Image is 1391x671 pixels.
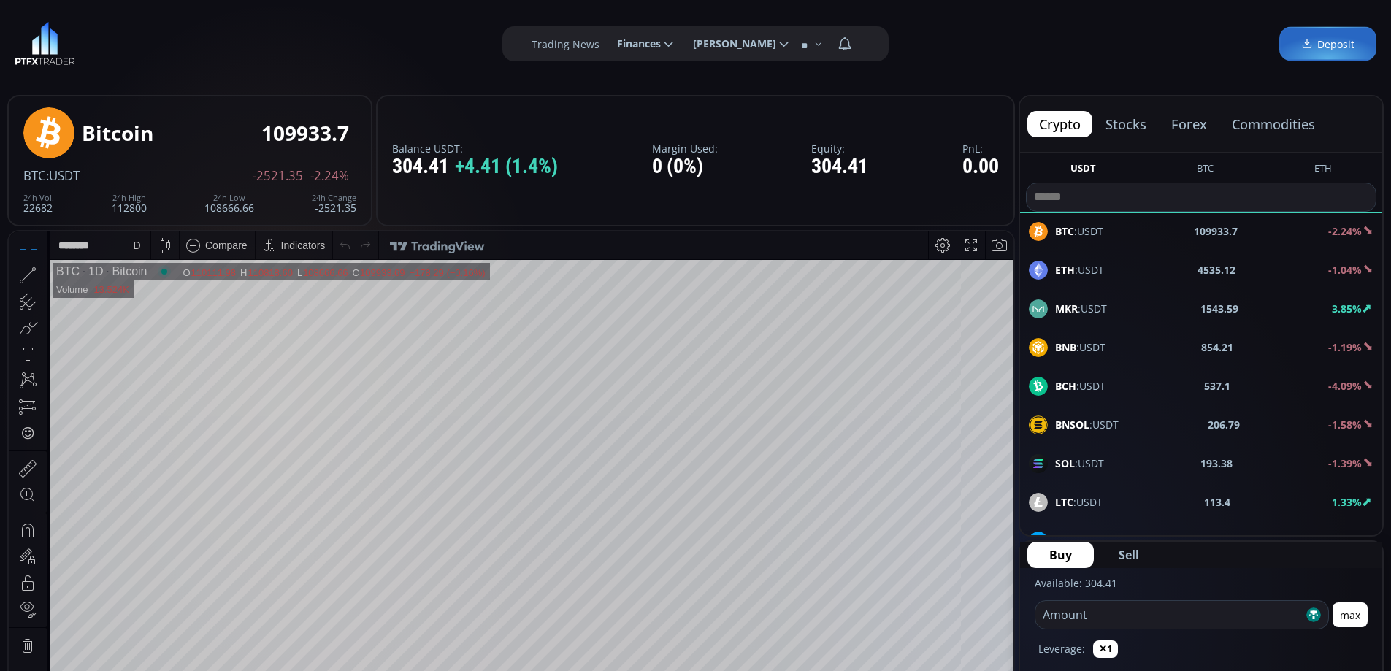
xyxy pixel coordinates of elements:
[47,53,79,64] div: Volume
[1204,494,1230,510] b: 113.4
[112,193,147,213] div: 112800
[196,8,239,20] div: Compare
[1055,495,1073,509] b: LTC
[1328,456,1362,470] b: -1.39%
[46,167,80,184] span: :USDT
[833,579,913,607] button: 17:08:28 (UTC)
[811,156,868,178] div: 304.41
[1191,161,1219,180] button: BTC
[85,53,120,64] div: 13.524K
[204,193,254,213] div: 108666.66
[962,143,999,154] label: PnL:
[310,169,349,183] span: -2.24%
[1055,417,1119,432] span: :USDT
[1038,641,1085,656] label: Leverage:
[1208,417,1240,432] b: 206.79
[1055,379,1076,393] b: BCH
[144,587,156,599] div: 5d
[204,193,254,202] div: 24h Low
[1332,495,1362,509] b: 1.33%
[47,34,71,47] div: BTC
[344,36,351,47] div: C
[351,36,396,47] div: 109933.69
[94,34,138,47] div: Bitcoin
[231,36,239,47] div: H
[1097,542,1161,568] button: Sell
[183,36,227,47] div: 110111.98
[1328,379,1362,393] b: -4.09%
[1332,302,1362,315] b: 3.85%
[119,587,133,599] div: 1m
[1206,533,1232,548] b: 24.11
[652,143,718,154] label: Margin Used:
[1055,533,1108,548] span: :USDT
[288,36,294,47] div: L
[312,193,356,202] div: 24h Change
[1094,111,1158,137] button: stocks
[1200,301,1238,316] b: 1543.59
[1027,111,1092,137] button: crypto
[13,195,25,209] div: 
[124,8,131,20] div: D
[149,34,162,47] div: Market open
[1055,378,1105,394] span: :USDT
[253,169,303,183] span: -2521.35
[948,579,972,607] div: Toggle Log Scale
[811,143,868,154] label: Equity:
[1200,456,1233,471] b: 193.38
[174,36,182,47] div: O
[1328,263,1362,277] b: -1.04%
[1333,602,1368,627] button: max
[972,579,1002,607] div: Toggle Auto Scale
[1055,340,1105,355] span: :USDT
[1055,301,1107,316] span: :USDT
[15,22,75,66] img: LOGO
[1055,494,1103,510] span: :USDT
[1049,546,1072,564] span: Buy
[977,587,997,599] div: auto
[392,156,558,178] div: 304.41
[1328,340,1362,354] b: -1.19%
[1093,640,1118,658] button: ✕1
[927,579,948,607] div: Toggle Percentage
[1220,111,1327,137] button: commodities
[1198,262,1235,277] b: 4535.12
[95,587,109,599] div: 3m
[1055,418,1089,432] b: BNSOL
[1328,418,1362,432] b: -1.58%
[455,156,558,178] span: +4.41 (1.4%)
[53,587,64,599] div: 5y
[1065,161,1102,180] button: USDT
[1279,27,1376,61] a: Deposit
[1055,302,1078,315] b: MKR
[165,587,177,599] div: 1d
[196,579,219,607] div: Go to
[71,34,94,47] div: 1D
[1308,161,1338,180] button: ETH
[23,167,46,184] span: BTC
[112,193,147,202] div: 24h High
[953,587,967,599] div: log
[74,587,85,599] div: 1y
[400,36,476,47] div: −178.29 (−0.16%)
[1055,534,1079,548] b: LINK
[607,29,661,58] span: Finances
[1119,546,1139,564] span: Sell
[1201,340,1233,355] b: 854.21
[1035,576,1117,590] label: Available: 304.41
[1055,456,1075,470] b: SOL
[1055,263,1075,277] b: ETH
[23,193,54,213] div: 22682
[532,37,599,52] label: Trading News
[652,156,718,178] div: 0 (0%)
[1328,534,1362,548] b: -1.35%
[683,29,776,58] span: [PERSON_NAME]
[838,587,908,599] span: 17:08:28 (UTC)
[1055,340,1076,354] b: BNB
[23,193,54,202] div: 24h Vol.
[82,122,153,145] div: Bitcoin
[962,156,999,178] div: 0.00
[1055,262,1104,277] span: :USDT
[272,8,317,20] div: Indicators
[294,36,339,47] div: 108666.66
